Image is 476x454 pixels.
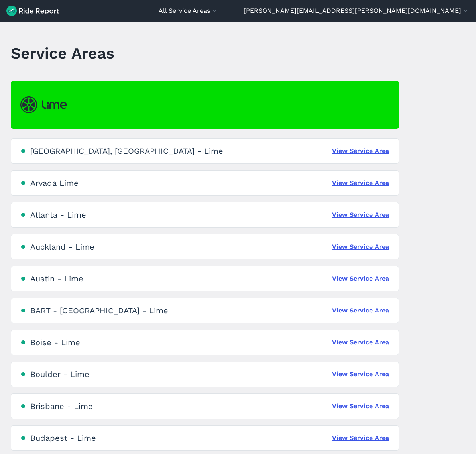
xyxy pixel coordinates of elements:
[332,433,389,443] a: View Service Area
[30,369,89,379] div: Boulder - Lime
[30,274,83,283] div: Austin - Lime
[30,401,93,411] div: Brisbane - Lime
[30,338,80,347] div: Boise - Lime
[332,306,389,315] a: View Service Area
[332,242,389,252] a: View Service Area
[6,6,59,16] img: Ride Report
[30,210,86,220] div: Atlanta - Lime
[30,242,94,252] div: Auckland - Lime
[332,274,389,283] a: View Service Area
[30,433,96,443] div: Budapest - Lime
[11,42,114,64] h1: Service Areas
[332,210,389,220] a: View Service Area
[30,306,168,315] div: BART - [GEOGRAPHIC_DATA] - Lime
[30,178,79,188] div: Arvada Lime
[332,401,389,411] a: View Service Area
[332,369,389,379] a: View Service Area
[332,178,389,188] a: View Service Area
[159,6,218,16] button: All Service Areas
[20,96,67,113] img: Lime
[244,6,470,16] button: [PERSON_NAME][EMAIL_ADDRESS][PERSON_NAME][DOMAIN_NAME]
[332,146,389,156] a: View Service Area
[332,338,389,347] a: View Service Area
[30,146,223,156] div: [GEOGRAPHIC_DATA], [GEOGRAPHIC_DATA] - Lime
